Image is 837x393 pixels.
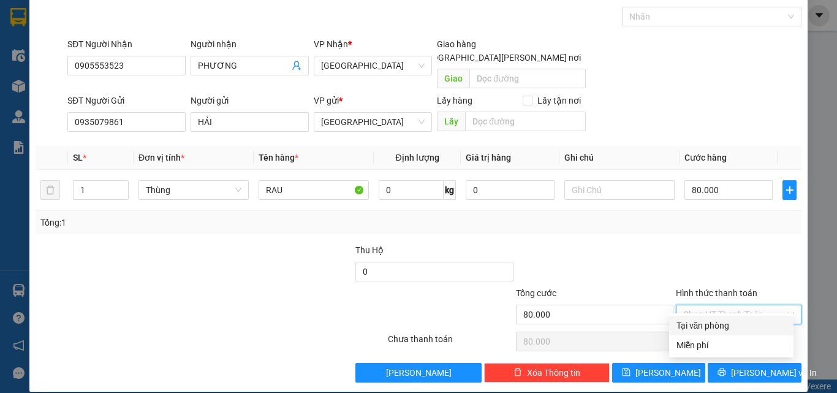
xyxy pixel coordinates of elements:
span: [GEOGRAPHIC_DATA][PERSON_NAME] nơi [414,51,586,64]
div: VP gửi [314,94,432,107]
li: VP [GEOGRAPHIC_DATA] [6,52,85,93]
li: Thanh Thuỷ [6,6,178,29]
div: Chưa thanh toán [387,332,515,354]
button: [PERSON_NAME] [355,363,481,383]
div: Tổng: 1 [40,216,324,229]
div: Người gửi [191,94,309,107]
span: Lấy tận nơi [532,94,586,107]
span: [PERSON_NAME] và In [731,366,817,380]
span: Thùng [146,181,241,199]
span: SL [73,153,83,162]
span: Đơn vị tính [138,153,184,162]
th: Ghi chú [559,146,680,170]
div: Người nhận [191,37,309,51]
span: Lấy [437,112,465,131]
span: Lấy hàng [437,96,472,105]
span: Định lượng [395,153,439,162]
button: plus [782,180,797,200]
span: Đà Lạt [321,113,425,131]
input: Ghi Chú [564,180,675,200]
span: Đà Nẵng [321,56,425,75]
span: VP Nhận [314,39,348,49]
li: VP [GEOGRAPHIC_DATA] [85,52,163,93]
div: SĐT Người Nhận [67,37,186,51]
input: VD: Bàn, Ghế [259,180,369,200]
div: Miễn phí [676,338,786,352]
div: Tại văn phòng [676,319,786,332]
input: Dọc đường [469,69,586,88]
span: plus [783,185,796,195]
label: Hình thức thanh toán [676,288,757,298]
button: deleteXóa Thông tin [484,363,610,383]
input: Dọc đường [465,112,586,131]
button: printer[PERSON_NAME] và In [708,363,801,383]
button: delete [40,180,60,200]
span: delete [513,368,522,378]
span: Giao hàng [437,39,476,49]
span: Tên hàng [259,153,298,162]
span: printer [718,368,726,378]
span: Xóa Thông tin [527,366,580,380]
span: Thu Hộ [355,245,384,255]
input: 0 [466,180,554,200]
span: kg [444,180,456,200]
span: [PERSON_NAME] [635,366,701,380]
span: Tổng cước [516,288,556,298]
span: user-add [292,61,301,71]
span: Giao [437,69,469,88]
div: SĐT Người Gửi [67,94,186,107]
button: save[PERSON_NAME] [612,363,706,383]
span: save [622,368,631,378]
span: [PERSON_NAME] [386,366,452,380]
span: Giá trị hàng [466,153,511,162]
span: Cước hàng [684,153,727,162]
